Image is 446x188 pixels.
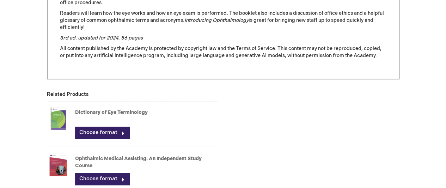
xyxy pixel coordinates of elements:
em: 3rd ed. updated for 2024, 56 pages [60,35,143,41]
em: Introducing Ophthalmology [184,17,249,23]
a: Choose format [75,173,129,185]
a: Dictionary of Eye Terminology [75,109,148,115]
img: Ophthalmic Medical Assisting: An Independent Study Course [47,151,69,179]
strong: Related Products [47,91,88,97]
p: Readers will learn how the eye works and how an eye exam is performed. The booklet also includes ... [60,10,386,31]
a: Ophthalmic Medical Assisting: An Independent Study Course [75,156,202,169]
img: Dictionary of Eye Terminology [47,104,69,133]
a: Choose format [75,127,129,139]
